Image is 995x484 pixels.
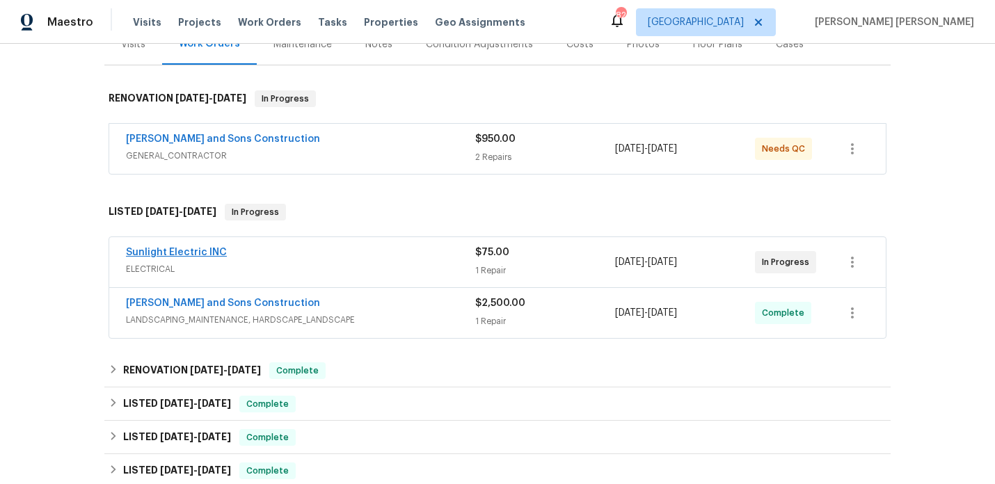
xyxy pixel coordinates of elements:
[104,387,891,421] div: LISTED [DATE]-[DATE]Complete
[615,306,677,320] span: -
[475,314,615,328] div: 1 Repair
[615,255,677,269] span: -
[365,38,392,51] div: Notes
[475,134,516,144] span: $950.00
[126,262,475,276] span: ELECTRICAL
[238,15,301,29] span: Work Orders
[104,421,891,454] div: LISTED [DATE]-[DATE]Complete
[145,207,216,216] span: -
[198,398,231,408] span: [DATE]
[256,92,315,106] span: In Progress
[241,430,294,444] span: Complete
[145,207,179,216] span: [DATE]
[160,465,231,475] span: -
[475,150,615,164] div: 2 Repairs
[213,93,246,103] span: [DATE]
[226,205,285,219] span: In Progress
[475,298,525,308] span: $2,500.00
[475,248,509,257] span: $75.00
[126,313,475,327] span: LANDSCAPING_MAINTENANCE, HARDSCAPE_LANDSCAPE
[183,207,216,216] span: [DATE]
[104,190,891,234] div: LISTED [DATE]-[DATE]In Progress
[273,38,332,51] div: Maintenance
[693,38,742,51] div: Floor Plans
[109,204,216,220] h6: LISTED
[566,38,594,51] div: Costs
[47,15,93,29] span: Maestro
[160,465,193,475] span: [DATE]
[126,248,227,257] a: Sunlight Electric INC
[776,38,804,51] div: Cases
[615,142,677,156] span: -
[123,429,231,446] h6: LISTED
[104,76,891,121] div: RENOVATION [DATE]-[DATE]In Progress
[126,134,320,144] a: [PERSON_NAME] and Sons Construction
[241,397,294,411] span: Complete
[648,308,677,318] span: [DATE]
[615,308,644,318] span: [DATE]
[126,149,475,163] span: GENERAL_CONTRACTOR
[123,362,261,379] h6: RENOVATION
[435,15,525,29] span: Geo Assignments
[104,354,891,387] div: RENOVATION [DATE]-[DATE]Complete
[615,144,644,154] span: [DATE]
[198,432,231,442] span: [DATE]
[198,465,231,475] span: [DATE]
[160,432,193,442] span: [DATE]
[762,255,815,269] span: In Progress
[179,37,240,51] div: Work Orders
[627,38,660,51] div: Photos
[318,17,347,27] span: Tasks
[123,396,231,412] h6: LISTED
[190,365,261,375] span: -
[121,38,145,51] div: Visits
[648,15,744,29] span: [GEOGRAPHIC_DATA]
[175,93,209,103] span: [DATE]
[160,398,193,408] span: [DATE]
[762,306,810,320] span: Complete
[133,15,161,29] span: Visits
[160,398,231,408] span: -
[126,298,320,308] a: [PERSON_NAME] and Sons Construction
[175,93,246,103] span: -
[178,15,221,29] span: Projects
[109,90,246,107] h6: RENOVATION
[271,364,324,378] span: Complete
[190,365,223,375] span: [DATE]
[123,462,231,479] h6: LISTED
[426,38,533,51] div: Condition Adjustments
[615,257,644,267] span: [DATE]
[762,142,811,156] span: Needs QC
[648,144,677,154] span: [DATE]
[616,8,626,22] div: 82
[228,365,261,375] span: [DATE]
[809,15,974,29] span: [PERSON_NAME] [PERSON_NAME]
[648,257,677,267] span: [DATE]
[241,464,294,478] span: Complete
[475,264,615,277] div: 1 Repair
[160,432,231,442] span: -
[364,15,418,29] span: Properties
